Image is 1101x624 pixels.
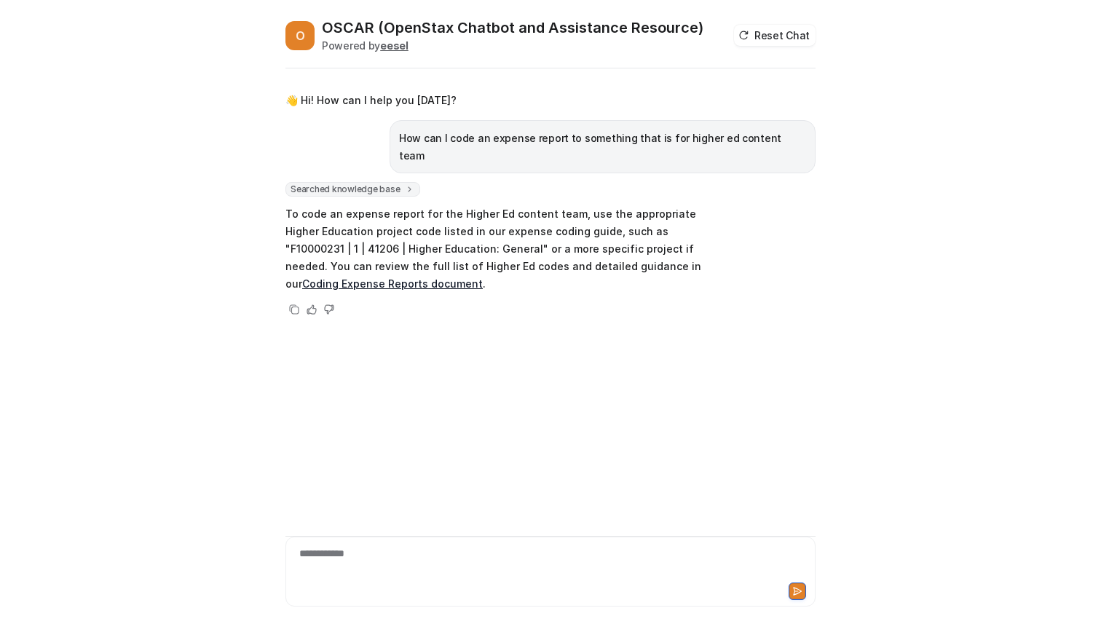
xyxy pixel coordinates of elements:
[734,25,816,46] button: Reset Chat
[380,39,409,52] b: eesel
[285,205,711,293] p: To code an expense report for the Higher Ed content team, use the appropriate Higher Education pr...
[322,38,703,53] div: Powered by
[302,277,483,290] a: Coding Expense Reports document
[285,21,315,50] span: O
[399,130,806,165] p: How can I code an expense report to something that is for higher ed content team
[285,92,457,109] p: 👋 Hi! How can I help you [DATE]?
[322,17,703,38] h2: OSCAR (OpenStax Chatbot and Assistance Resource)
[285,182,420,197] span: Searched knowledge base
